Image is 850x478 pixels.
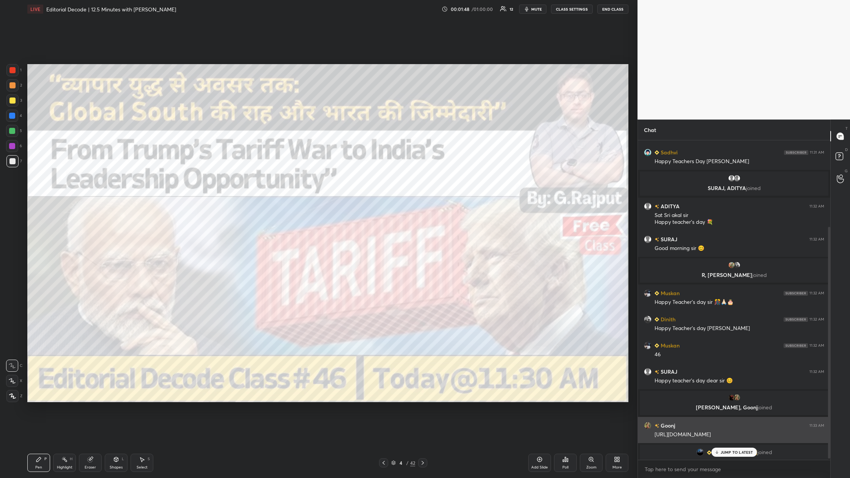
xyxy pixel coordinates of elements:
img: 96702202_E9A8E2BE-0D98-441E-80EF-63D756C1DCC8.png [644,149,652,156]
div: Happy Teacher's day [PERSON_NAME] [655,325,824,332]
div: Z [6,390,22,402]
div: Good morning sir 😊 [655,245,824,252]
h6: Goonj [659,421,675,429]
h6: Muskan [659,341,680,349]
img: no-rating-badge.077c3623.svg [655,424,659,428]
span: joined [757,449,772,455]
div: 11:32 AM [809,291,824,296]
div: 1 [6,64,22,76]
img: ba90d6128466443b8cfb1efe8c1139a5.jpg [644,316,652,323]
p: SURAJ, ADITYA [644,185,824,191]
span: mute [531,6,542,12]
div: Eraser [85,465,96,469]
p: T [845,126,848,131]
p: D [845,147,848,153]
div: Poll [562,465,568,469]
div: 4 [6,110,22,122]
div: Pen [35,465,42,469]
div: 11:32 AM [809,317,824,322]
div: Highlight [57,465,72,469]
img: default.png [733,175,741,182]
div: Shapes [110,465,123,469]
div: L [122,457,124,461]
div: 6 [6,140,22,152]
img: Learner_Badge_beginner_1_8b307cf2a0.svg [707,450,711,455]
div: 2 [6,79,22,91]
img: 4P8fHbbgJtejmAAAAAElFTkSuQmCC [784,343,808,348]
div: / [406,461,409,465]
span: joined [752,271,767,278]
div: 11:32 AM [809,343,824,348]
div: 4 [397,461,405,465]
div: LIVE [27,5,43,14]
img: default.png [728,175,735,182]
h6: Sadhvi [659,148,678,156]
img: 3acc307473084869b334ccb03a759059.jpg [696,448,704,456]
div: Happy teacher's day dear sir 😊 [655,377,824,385]
img: 4P8fHbbgJtejmAAAAAElFTkSuQmCC [784,150,808,155]
div: 46 [655,351,824,358]
div: P [44,457,47,461]
img: ef38a1d9c7d7473bb4902108ca64f52c.jpg [644,342,652,349]
div: 7 [6,155,22,167]
img: 30f0fffc43754bef959fd30fbeb4aa54.jpg [644,422,652,429]
img: default.png [644,236,652,243]
h6: SURAJ [659,368,677,376]
button: mute [519,5,546,14]
img: d571a60fb50042c79b9335a018e8d910.jpg [728,261,735,269]
img: 4P8fHbbgJtejmAAAAAElFTkSuQmCC [784,317,808,322]
p: R, [PERSON_NAME] [644,272,824,278]
div: Happy Teacher's day sir 🎊🙏🏻🎂 [655,299,824,306]
div: Zoom [586,465,597,469]
img: ef38a1d9c7d7473bb4902108ca64f52c.jpg [644,289,652,297]
div: X [6,375,22,387]
img: no-rating-badge.077c3623.svg [655,370,659,374]
div: C [6,360,22,372]
div: H [70,457,72,461]
p: [PERSON_NAME], Goonj [644,404,824,410]
button: End Class [597,5,628,14]
div: 42 [410,459,415,466]
img: Learner_Badge_beginner_1_8b307cf2a0.svg [655,150,659,155]
div: More [612,465,622,469]
img: Learner_Badge_beginner_1_8b307cf2a0.svg [655,343,659,348]
h6: ADITYA [659,202,680,210]
div: 11:31 AM [810,150,824,155]
div: Sat Sri akal sir Happy teacher's day 💐 [655,212,824,226]
div: grid [638,140,830,460]
div: 11:32 AM [809,237,824,242]
img: Learner_Badge_beginner_1_8b307cf2a0.svg [655,291,659,296]
span: joined [746,184,761,192]
img: default.png [644,368,652,376]
p: JUMP TO LATEST [721,450,753,454]
h6: Muskan [659,289,680,297]
span: joined [757,404,772,411]
div: Add Slide [531,465,548,469]
h4: Editorial Decode | 12.5 Minutes with [PERSON_NAME] [46,6,176,13]
img: no-rating-badge.077c3623.svg [655,204,659,209]
div: 11:32 AM [809,370,824,374]
h6: SURAJ [659,235,677,243]
h6: Dinith [659,315,675,323]
img: 0837b206c0eb4434a30eb80764e23b04.jpg [728,394,735,401]
p: Chat [638,120,662,140]
div: 12 [510,7,513,11]
p: G [845,168,848,174]
img: Learner_Badge_beginner_1_8b307cf2a0.svg [655,317,659,322]
div: 11:32 AM [809,204,824,209]
img: default.png [644,203,652,210]
button: CLASS SETTINGS [551,5,593,14]
div: 5 [6,125,22,137]
div: [URL][DOMAIN_NAME] [655,431,824,439]
div: 11:33 AM [809,423,824,428]
img: no-rating-badge.077c3623.svg [655,237,659,242]
div: 3 [6,94,22,107]
div: Happy Teachers Day [PERSON_NAME] [655,158,824,165]
img: 4P8fHbbgJtejmAAAAAElFTkSuQmCC [784,291,808,296]
img: ba90d6128466443b8cfb1efe8c1139a5.jpg [733,261,741,269]
img: 30f0fffc43754bef959fd30fbeb4aa54.jpg [733,394,741,401]
div: S [148,457,150,461]
div: Select [137,465,148,469]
